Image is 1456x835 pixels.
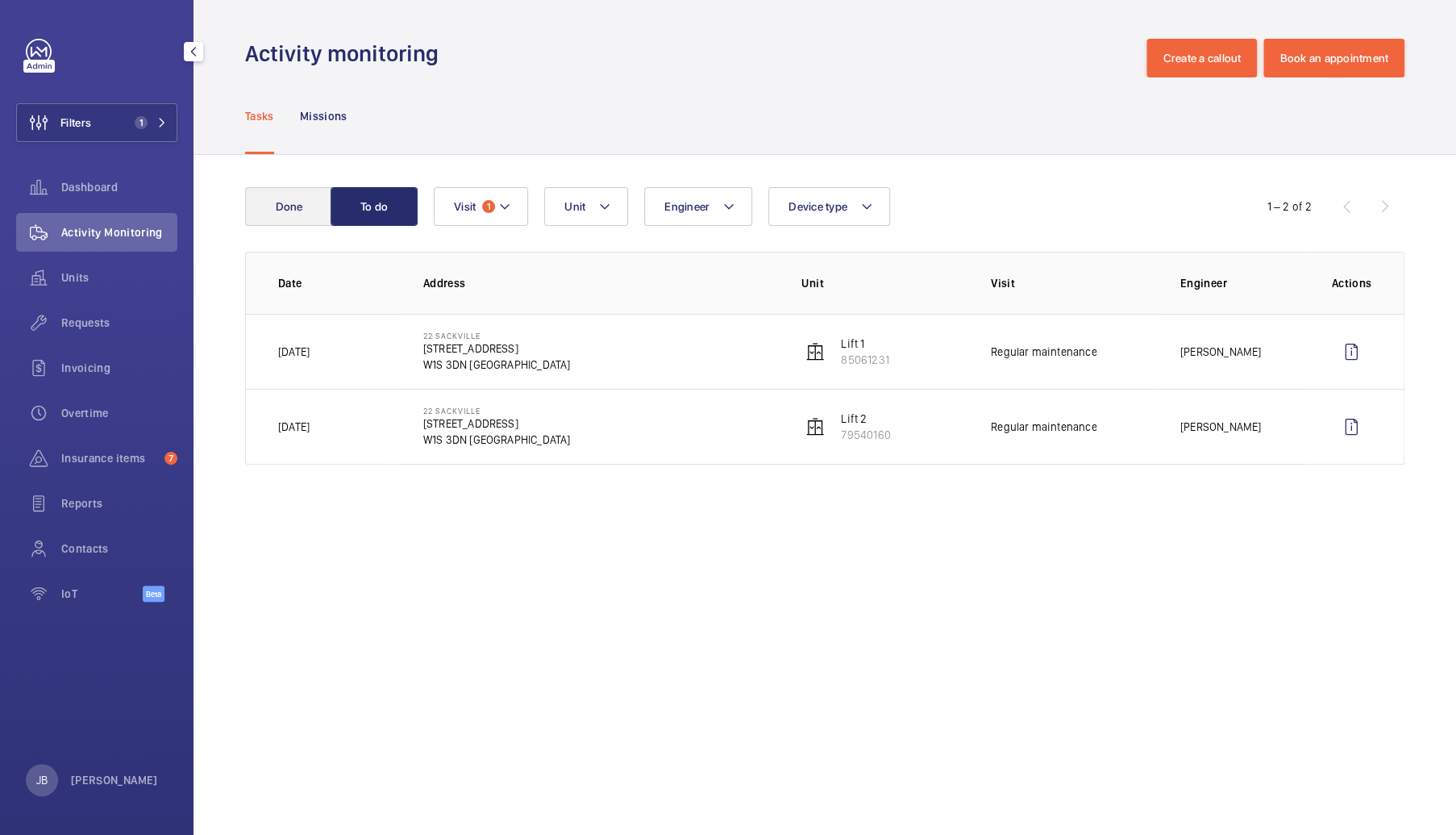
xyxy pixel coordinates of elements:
p: Missions [300,108,347,124]
p: W1S 3DN [GEOGRAPHIC_DATA] [423,432,571,448]
p: Unit [801,275,965,291]
button: Engineer [644,187,752,226]
span: Insurance items [61,450,158,466]
button: Book an appointment [1263,39,1404,77]
p: [PERSON_NAME] [1180,344,1261,360]
p: Regular maintenance [991,419,1096,435]
span: Activity Monitoring [61,224,177,240]
p: Address [423,275,776,291]
p: [PERSON_NAME] [71,772,158,788]
p: Regular maintenance [991,344,1096,360]
p: [DATE] [278,419,310,435]
span: Filters [60,115,91,131]
span: Units [61,269,177,286]
span: 1 [482,200,495,213]
button: Filters1 [16,103,177,142]
p: [PERSON_NAME] [1180,419,1261,435]
p: Tasks [245,108,274,124]
p: Lift 1 [841,336,888,352]
p: 85061231 [841,352,888,368]
p: [DATE] [278,344,310,360]
button: Visit1 [434,187,528,226]
button: Create a callout [1146,39,1257,77]
p: 22 Sackville [423,331,571,340]
p: W1S 3DN [GEOGRAPHIC_DATA] [423,357,571,373]
button: Device type [768,187,890,226]
span: Overtime [61,405,177,421]
span: Visit [454,200,476,213]
span: Engineer [664,200,709,213]
span: Invoicing [61,360,177,376]
p: Date [278,275,397,291]
p: [STREET_ADDRESS] [423,415,571,432]
p: Actions [1332,275,1371,291]
span: Requests [61,315,177,331]
p: 79540160 [841,427,890,443]
div: 1 – 2 of 2 [1267,198,1312,215]
p: Lift 2 [841,411,890,427]
p: Visit [991,275,1154,291]
span: 1 [135,116,148,129]
span: Contacts [61,541,177,557]
p: Engineer [1180,275,1306,291]
span: IoT [61,586,143,602]
button: Done [245,187,332,226]
p: JB [36,772,48,788]
img: elevator.svg [805,417,825,436]
button: To do [331,187,418,226]
span: 7 [164,452,177,465]
span: Device type [788,200,847,213]
img: elevator.svg [805,342,825,361]
span: Unit [564,200,585,213]
h1: Activity monitoring [245,39,448,69]
span: Beta [143,586,164,602]
button: Unit [544,187,628,226]
span: Dashboard [61,179,177,195]
p: [STREET_ADDRESS] [423,340,571,357]
p: 22 Sackville [423,406,571,415]
span: Reports [61,495,177,511]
